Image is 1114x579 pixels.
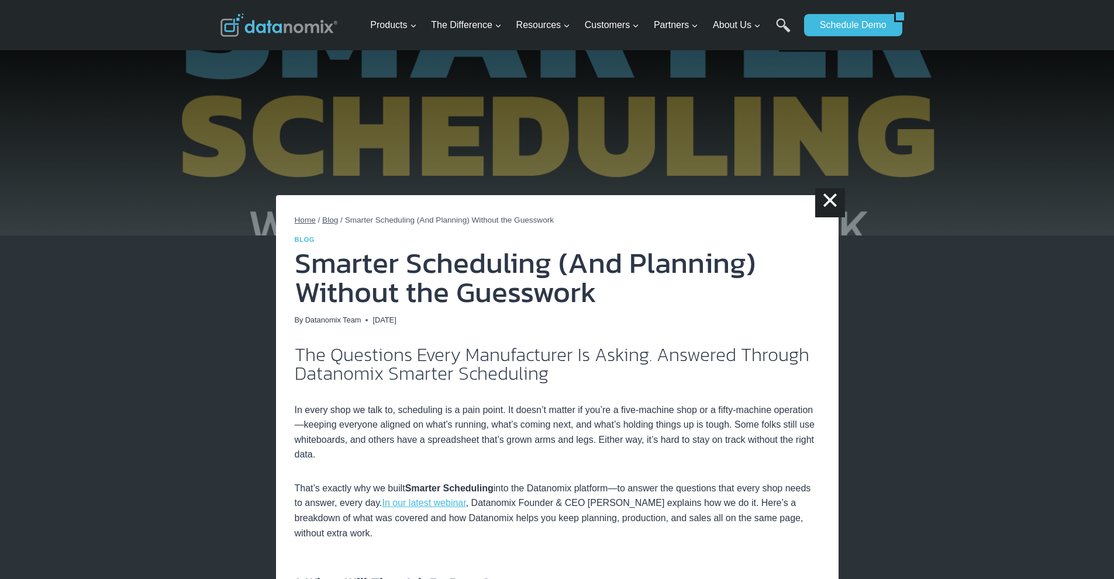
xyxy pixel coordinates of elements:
p: In every shop we talk to, scheduling is a pain point. It doesn’t matter if you’re a five-machine ... [295,403,820,462]
a: Blog [322,216,338,224]
p: That’s exactly why we built into the Datanomix platform—to answer the questions that every shop n... [295,481,820,540]
a: Datanomix Team [305,315,361,324]
span: By [295,314,303,326]
a: Search [776,18,791,44]
span: / [340,216,343,224]
span: Customers [585,18,639,33]
a: × [815,188,844,217]
a: Schedule Demo [804,14,894,36]
span: Partners [654,18,698,33]
nav: Breadcrumbs [295,214,820,227]
span: Products [370,18,416,33]
a: In our latest webinar [382,498,466,508]
span: Resources [516,18,570,33]
a: Home [295,216,316,224]
nav: Primary Navigation [365,6,798,44]
span: The Difference [431,18,502,33]
h2: The Questions Every Manufacturer Is Asking. Answered Through Datanomix Smarter Scheduling [295,345,820,383]
img: Datanomix [220,13,337,37]
h1: Smarter Scheduling (And Planning) Without the Guesswork [295,248,820,307]
strong: Smarter Scheduling [405,483,494,493]
span: About Us [713,18,761,33]
span: Smarter Scheduling (And Planning) Without the Guesswork [345,216,554,224]
a: Blog [295,236,315,243]
span: / [318,216,320,224]
time: [DATE] [373,314,396,326]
